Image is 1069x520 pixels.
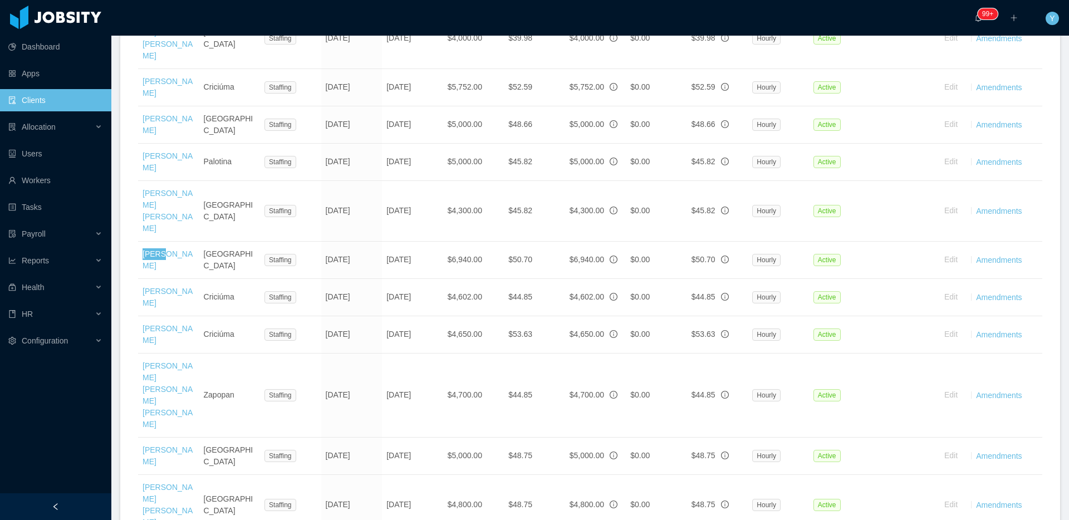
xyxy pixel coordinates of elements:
[752,81,781,94] span: Hourly
[264,119,296,131] span: Staffing
[570,206,604,215] span: $4,300.00
[443,8,504,69] td: $4,000.00
[721,501,729,508] span: info-circle
[570,500,604,509] span: $4,800.00
[610,158,617,165] span: info-circle
[443,438,504,475] td: $5,000.00
[8,257,16,264] i: icon: line-chart
[382,242,443,279] td: [DATE]
[630,157,650,166] span: $0.00
[199,316,261,354] td: Criciúma
[813,328,841,341] span: Active
[721,207,729,214] span: info-circle
[199,144,261,181] td: Palotina
[610,452,617,459] span: info-circle
[692,451,715,460] span: $48.75
[976,451,1022,460] a: Amendments
[8,89,102,111] a: icon: auditClients
[721,452,729,459] span: info-circle
[630,255,650,264] span: $0.00
[610,256,617,263] span: info-circle
[610,501,617,508] span: info-circle
[752,205,781,217] span: Hourly
[199,279,261,316] td: Criciúma
[976,33,1022,42] a: Amendments
[630,33,650,42] span: $0.00
[570,82,604,91] span: $5,752.00
[570,157,604,166] span: $5,000.00
[264,450,296,462] span: Staffing
[935,288,967,306] button: Edit
[976,206,1022,215] a: Amendments
[610,391,617,399] span: info-circle
[199,438,261,475] td: [GEOGRAPHIC_DATA]
[570,255,604,264] span: $6,940.00
[630,82,650,91] span: $0.00
[610,330,617,338] span: info-circle
[630,206,650,215] span: $0.00
[143,189,193,233] a: [PERSON_NAME] [PERSON_NAME]
[321,438,383,475] td: [DATE]
[143,249,193,270] a: [PERSON_NAME]
[321,8,383,69] td: [DATE]
[813,291,841,303] span: Active
[143,287,193,307] a: [PERSON_NAME]
[143,324,193,345] a: [PERSON_NAME]
[321,144,383,181] td: [DATE]
[721,83,729,91] span: info-circle
[721,158,729,165] span: info-circle
[504,438,565,475] td: $48.75
[8,143,102,165] a: icon: robotUsers
[443,242,504,279] td: $6,940.00
[752,119,781,131] span: Hourly
[610,34,617,42] span: info-circle
[692,33,715,42] span: $39.98
[321,354,383,438] td: [DATE]
[321,316,383,354] td: [DATE]
[630,390,650,399] span: $0.00
[813,156,841,168] span: Active
[264,32,296,45] span: Staffing
[504,106,565,144] td: $48.66
[8,169,102,192] a: icon: userWorkers
[443,279,504,316] td: $4,602.00
[978,8,998,19] sup: 374
[570,120,604,129] span: $5,000.00
[22,336,68,345] span: Configuration
[721,330,729,338] span: info-circle
[692,82,715,91] span: $52.59
[976,500,1022,509] a: Amendments
[752,499,781,511] span: Hourly
[752,328,781,341] span: Hourly
[321,69,383,106] td: [DATE]
[143,77,193,97] a: [PERSON_NAME]
[382,8,443,69] td: [DATE]
[752,156,781,168] span: Hourly
[630,451,650,460] span: $0.00
[504,279,565,316] td: $44.85
[721,391,729,399] span: info-circle
[382,316,443,354] td: [DATE]
[321,242,383,279] td: [DATE]
[443,106,504,144] td: $5,000.00
[264,328,296,341] span: Staffing
[8,36,102,58] a: icon: pie-chartDashboard
[382,354,443,438] td: [DATE]
[976,120,1022,129] a: Amendments
[143,151,193,172] a: [PERSON_NAME]
[935,153,967,171] button: Edit
[610,207,617,214] span: info-circle
[692,157,715,166] span: $45.82
[143,445,193,466] a: [PERSON_NAME]
[976,330,1022,339] a: Amendments
[143,16,193,60] a: [PERSON_NAME] Dos [PERSON_NAME]
[22,229,46,238] span: Payroll
[22,310,33,318] span: HR
[813,389,841,401] span: Active
[382,438,443,475] td: [DATE]
[610,83,617,91] span: info-circle
[264,499,296,511] span: Staffing
[8,196,102,218] a: icon: profileTasks
[630,292,650,301] span: $0.00
[570,451,604,460] span: $5,000.00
